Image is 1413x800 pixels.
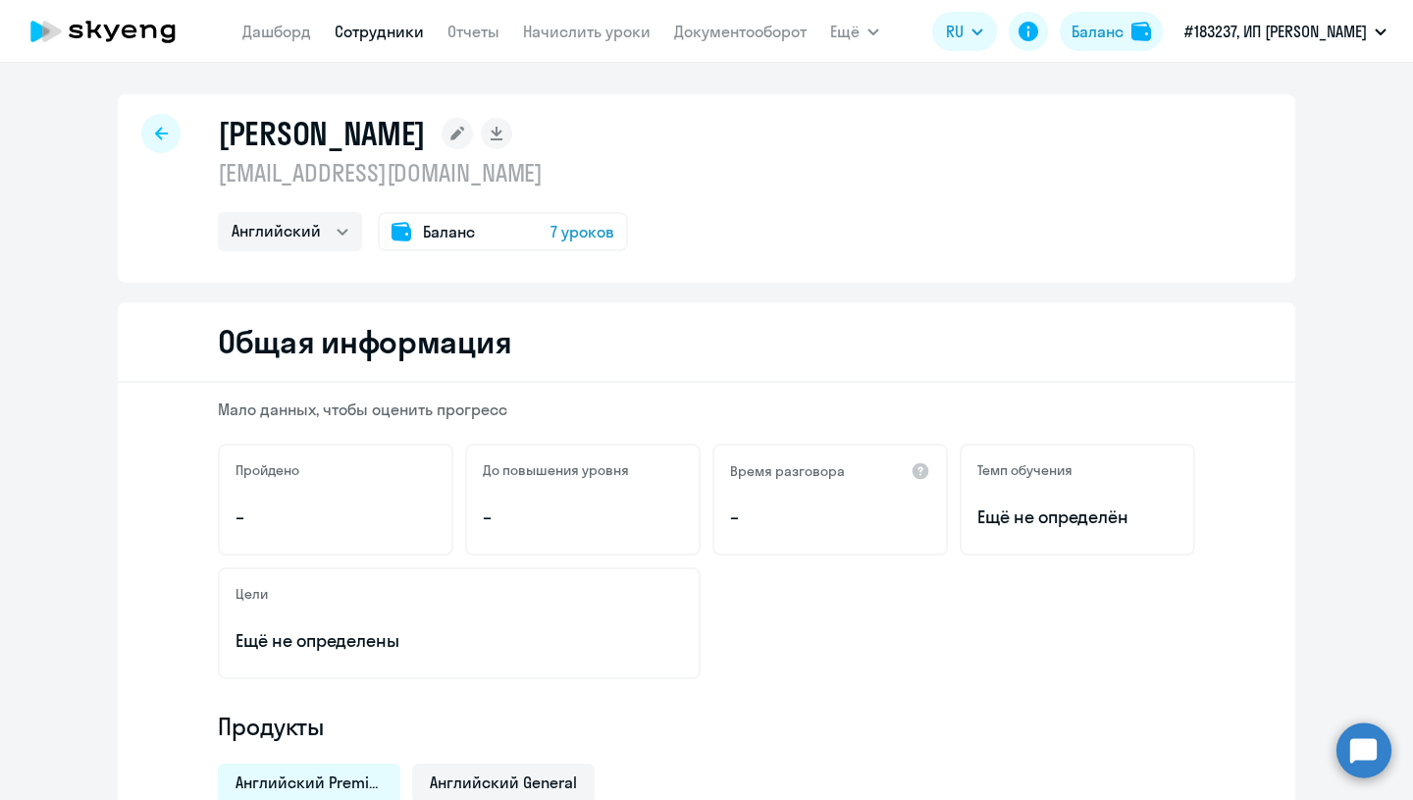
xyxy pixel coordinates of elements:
[423,220,475,243] span: Баланс
[218,114,426,153] h1: [PERSON_NAME]
[932,12,997,51] button: RU
[335,22,424,41] a: Сотрудники
[550,220,614,243] span: 7 уроков
[1131,22,1151,41] img: balance
[218,399,1195,420] p: Мало данных, чтобы оценить прогресс
[674,22,807,41] a: Документооборот
[483,505,683,530] p: –
[730,462,845,480] h5: Время разговора
[235,461,299,479] h5: Пройдено
[218,322,511,361] h2: Общая информация
[218,711,1195,742] h4: Продукты
[235,772,383,793] span: Английский Premium
[483,461,629,479] h5: До повышения уровня
[1184,20,1367,43] p: #183237, ИП [PERSON_NAME]
[730,505,930,530] p: –
[242,22,311,41] a: Дашборд
[946,20,964,43] span: RU
[218,157,628,188] p: [EMAIL_ADDRESS][DOMAIN_NAME]
[1060,12,1163,51] button: Балансbalance
[977,505,1177,530] span: Ещё не определён
[430,772,577,793] span: Английский General
[1175,8,1396,55] button: #183237, ИП [PERSON_NAME]
[1072,20,1124,43] div: Баланс
[830,20,860,43] span: Ещё
[235,628,683,654] p: Ещё не определены
[447,22,499,41] a: Отчеты
[235,505,436,530] p: –
[235,585,268,603] h5: Цели
[523,22,651,41] a: Начислить уроки
[830,12,879,51] button: Ещё
[977,461,1073,479] h5: Темп обучения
